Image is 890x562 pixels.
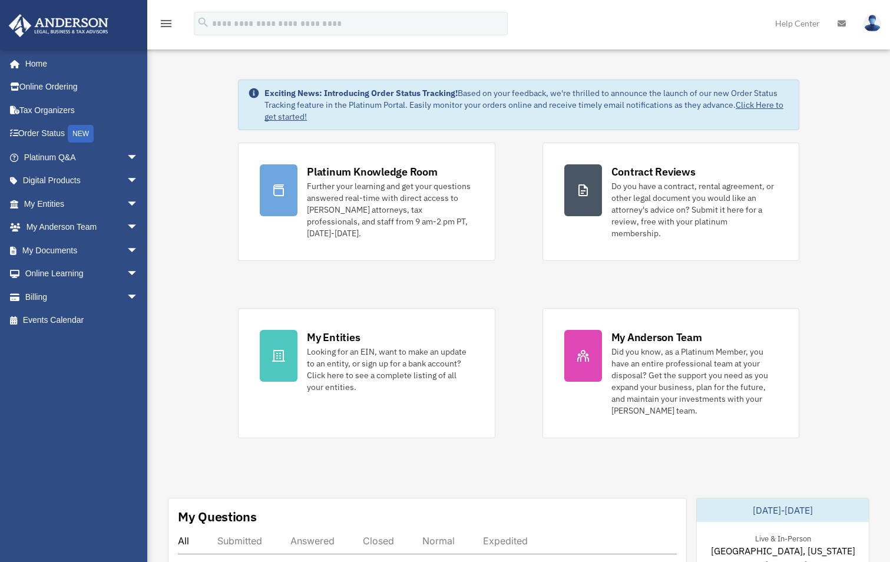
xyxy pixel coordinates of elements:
[8,52,150,75] a: Home
[238,308,495,438] a: My Entities Looking for an EIN, want to make an update to an entity, or sign up for a bank accoun...
[611,164,696,179] div: Contract Reviews
[159,21,173,31] a: menu
[422,535,455,547] div: Normal
[178,508,257,525] div: My Questions
[8,122,156,146] a: Order StatusNEW
[363,535,394,547] div: Closed
[8,309,156,332] a: Events Calendar
[127,262,150,286] span: arrow_drop_down
[307,330,360,345] div: My Entities
[307,164,438,179] div: Platinum Knowledge Room
[746,531,820,544] div: Live & In-Person
[159,16,173,31] i: menu
[611,330,702,345] div: My Anderson Team
[127,146,150,170] span: arrow_drop_down
[611,346,777,416] div: Did you know, as a Platinum Member, you have an entire professional team at your disposal? Get th...
[127,216,150,240] span: arrow_drop_down
[697,498,869,522] div: [DATE]-[DATE]
[8,169,156,193] a: Digital Productsarrow_drop_down
[127,285,150,309] span: arrow_drop_down
[8,239,156,262] a: My Documentsarrow_drop_down
[68,125,94,143] div: NEW
[8,192,156,216] a: My Entitiesarrow_drop_down
[127,169,150,193] span: arrow_drop_down
[197,16,210,29] i: search
[307,180,473,239] div: Further your learning and get your questions answered real-time with direct access to [PERSON_NAM...
[8,75,156,99] a: Online Ordering
[178,535,189,547] div: All
[307,346,473,393] div: Looking for an EIN, want to make an update to an entity, or sign up for a bank account? Click her...
[863,15,881,32] img: User Pic
[264,100,783,122] a: Click Here to get started!
[217,535,262,547] div: Submitted
[8,146,156,169] a: Platinum Q&Aarrow_drop_down
[542,308,799,438] a: My Anderson Team Did you know, as a Platinum Member, you have an entire professional team at your...
[290,535,335,547] div: Answered
[611,180,777,239] div: Do you have a contract, rental agreement, or other legal document you would like an attorney's ad...
[8,216,156,239] a: My Anderson Teamarrow_drop_down
[8,98,156,122] a: Tax Organizers
[542,143,799,261] a: Contract Reviews Do you have a contract, rental agreement, or other legal document you would like...
[127,239,150,263] span: arrow_drop_down
[264,88,458,98] strong: Exciting News: Introducing Order Status Tracking!
[8,285,156,309] a: Billingarrow_drop_down
[483,535,528,547] div: Expedited
[127,192,150,216] span: arrow_drop_down
[8,262,156,286] a: Online Learningarrow_drop_down
[711,544,855,558] span: [GEOGRAPHIC_DATA], [US_STATE]
[264,87,789,123] div: Based on your feedback, we're thrilled to announce the launch of our new Order Status Tracking fe...
[5,14,112,37] img: Anderson Advisors Platinum Portal
[238,143,495,261] a: Platinum Knowledge Room Further your learning and get your questions answered real-time with dire...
